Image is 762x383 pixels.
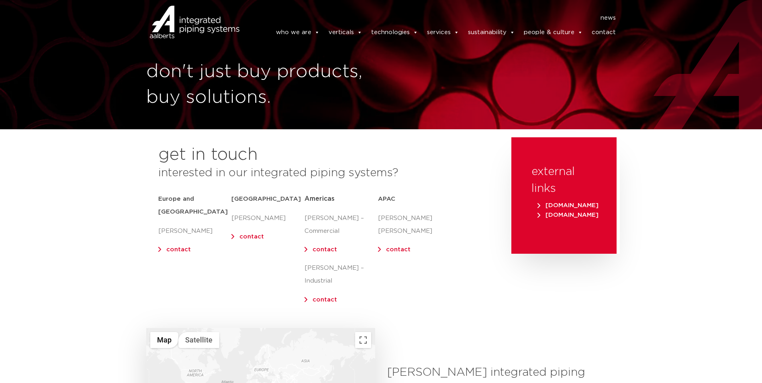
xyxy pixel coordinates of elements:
a: contact [386,247,411,253]
p: [PERSON_NAME] [158,225,231,238]
strong: Europe and [GEOGRAPHIC_DATA] [158,196,228,215]
p: [PERSON_NAME] – Commercial [304,212,378,238]
a: [DOMAIN_NAME] [535,202,601,208]
a: contact [313,247,337,253]
button: Toggle fullscreen view [355,332,371,348]
h3: external links [531,163,597,197]
a: who we are [276,24,320,41]
a: [DOMAIN_NAME] [535,212,601,218]
a: contact [239,234,264,240]
span: [DOMAIN_NAME] [537,202,599,208]
span: [DOMAIN_NAME] [537,212,599,218]
h2: get in touch [158,145,258,165]
a: services [427,24,459,41]
p: [PERSON_NAME] – Industrial [304,262,378,287]
h5: APAC [378,193,451,206]
a: contact [166,247,191,253]
a: verticals [329,24,362,41]
a: people & culture [524,24,583,41]
a: contact [313,297,337,303]
h1: don't just buy products, buy solutions. [146,59,377,110]
button: Show street map [150,332,178,348]
nav: Menu [251,12,616,24]
h3: interested in our integrated piping systems? [158,165,491,181]
span: Americas [304,196,335,202]
a: news [601,12,616,24]
button: Show satellite imagery [178,332,219,348]
a: sustainability [468,24,515,41]
a: technologies [371,24,418,41]
a: contact [592,24,616,41]
p: [PERSON_NAME] [231,212,304,225]
h5: [GEOGRAPHIC_DATA] [231,193,304,206]
p: [PERSON_NAME] [PERSON_NAME] [378,212,451,238]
